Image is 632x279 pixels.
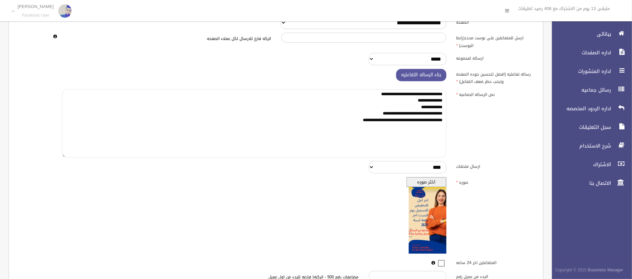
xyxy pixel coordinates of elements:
span: اداره الصفحات [546,49,613,56]
span: اداره الردود المخصصه [546,105,613,112]
label: ارساله لمجموعه [451,53,539,62]
label: ارسل للمتفاعلين على بوست محدد(رابط البوست) [451,33,539,49]
span: سجل التعليقات [546,124,613,131]
a: شرح الاستخدام [546,139,632,153]
a: الاتصال بنا [546,176,632,190]
span: رسائل جماعيه [546,87,613,93]
button: بناء الرساله التفاعليه [396,69,446,81]
a: الاشتراك [546,157,632,172]
a: اداره الردود المخصصه [546,101,632,116]
h6: اتركه فارغ للارسال لكل عملاء الصفحه [62,37,271,41]
span: بياناتى [546,31,613,37]
label: المتفاعلين اخر 24 ساعه [451,257,539,267]
label: ارسال ملحقات [451,161,539,170]
span: الاتصال بنا [546,180,613,186]
a: رسائل جماعيه [546,83,632,97]
span: اداره المنشورات [546,68,613,75]
a: اداره الصفحات [546,45,632,60]
label: رساله تفاعليه (افضل لتحسين جوده الصفحه وتجنب حظر ضعف التفاعل) [451,69,539,86]
p: [PERSON_NAME] [18,4,54,9]
label: صوره [451,177,539,186]
a: سجل التعليقات [546,120,632,135]
img: معاينه الصوره [409,187,446,254]
span: شرح الاستخدام [546,142,613,149]
a: بياناتى [546,27,632,41]
strong: Bussiness Manager [588,266,623,274]
span: الاشتراك [546,161,613,168]
button: اختر صوره [406,177,446,187]
a: اداره المنشورات [546,64,632,79]
label: نص الرساله الجماعيه [451,89,539,99]
small: Facebook User [18,13,54,18]
span: Copyright © 2015 [555,266,587,274]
